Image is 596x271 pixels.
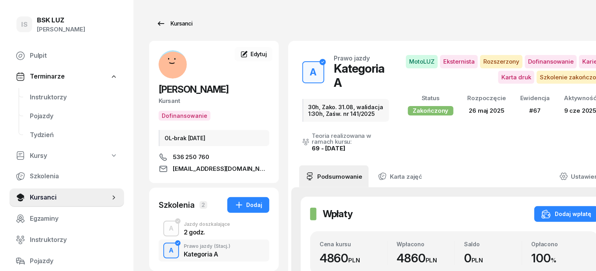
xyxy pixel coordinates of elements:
[372,165,428,187] a: Karta zajęć
[312,145,345,152] a: 69 - [DATE]
[163,243,179,258] button: A
[397,251,455,266] div: 4860
[302,99,389,122] div: 30h, Zako. 31.08, walidacja 1:30h, Zaśw. nr 141/2025
[159,96,269,106] div: Kursant
[37,24,85,35] div: [PERSON_NAME]
[9,167,124,186] a: Szkolenia
[30,151,47,161] span: Kursy
[24,126,124,145] a: Tydzień
[299,165,369,187] a: Podsumowanie
[159,200,195,211] div: Szkolenia
[159,164,269,174] a: [EMAIL_ADDRESS][DOMAIN_NAME]
[307,64,320,80] div: A
[520,93,550,103] div: Ewidencja
[323,208,353,220] h2: Wpłaty
[408,106,453,115] div: Zakończony
[159,240,269,262] button: APrawo jazdy(Stacj.)Kategoria A
[163,221,179,236] button: A
[156,19,192,28] div: Kursanci
[498,71,534,84] span: Karta druk
[30,235,118,245] span: Instruktorzy
[37,17,85,24] div: BSK LUZ
[30,130,118,140] span: Tydzień
[541,209,591,219] div: Dodaj wpłatę
[426,256,437,264] small: PLN
[9,68,124,86] a: Terminarze
[9,231,124,249] a: Instruktorzy
[551,256,556,264] small: %
[166,244,177,257] div: A
[149,16,199,31] a: Kursanci
[440,55,478,68] span: Eksternista
[480,55,523,68] span: Rozszerzony
[408,93,453,103] div: Status
[159,130,269,146] div: OL-brak [DATE]
[235,47,272,61] a: Edytuj
[302,61,324,83] button: A
[30,51,118,61] span: Pulpit
[9,147,124,165] a: Kursy
[9,252,124,271] a: Pojazdy
[24,88,124,107] a: Instruktorzy
[250,51,267,57] span: Edytuj
[227,197,269,213] button: Dodaj
[30,111,118,121] span: Pojazdy
[234,200,262,210] div: Dodaj
[532,241,589,247] div: Opłacono
[334,55,370,61] div: Prawo jazdy
[320,251,387,266] div: 4860
[9,209,124,228] a: Egzaminy
[30,71,64,82] span: Terminarze
[464,241,522,247] div: Saldo
[159,111,210,121] button: Dofinansowanie
[472,256,483,264] small: PLN
[468,93,506,103] div: Rozpoczęcie
[348,256,360,264] small: PLN
[30,256,118,266] span: Pojazdy
[24,107,124,126] a: Pojazdy
[532,251,589,266] div: 100
[9,188,124,207] a: Kursanci
[525,55,577,68] span: Dofinansowanie
[159,84,229,95] span: [PERSON_NAME]
[9,46,124,65] a: Pulpit
[312,133,389,145] div: Teoria realizowana w ramach kursu:
[184,222,230,227] div: Jazdy doszkalające
[406,55,438,68] span: MotoLUZ
[184,229,230,235] div: 2 godz.
[397,241,455,247] div: Wpłacono
[30,192,110,203] span: Kursanci
[159,218,269,240] button: AJazdy doszkalające2 godz.
[464,251,522,266] div: 0
[173,152,209,162] span: 536 250 760
[184,244,230,249] div: Prawo jazdy
[173,164,269,174] span: [EMAIL_ADDRESS][DOMAIN_NAME]
[214,244,230,249] span: (Stacj.)
[30,92,118,103] span: Instruktorzy
[30,214,118,224] span: Egzaminy
[199,201,207,209] span: 2
[159,152,269,162] a: 536 250 760
[184,251,230,257] div: Kategoria A
[30,171,118,181] span: Szkolenia
[469,107,505,114] span: 26 maj 2025
[166,222,177,235] div: A
[21,21,27,28] span: IS
[320,241,387,247] div: Cena kursu
[529,107,541,114] span: #67
[334,61,389,90] div: Kategoria A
